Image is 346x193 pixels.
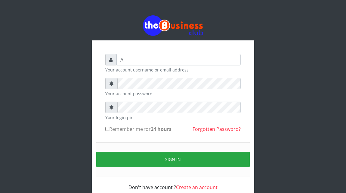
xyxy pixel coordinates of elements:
[151,126,171,132] b: 24 hours
[116,54,241,65] input: Username or email address
[176,184,218,191] a: Create an account
[105,90,241,97] small: Your account password
[105,176,241,191] div: Don't have account ?
[105,114,241,121] small: Your login pin
[105,127,109,131] input: Remember me for24 hours
[105,125,171,133] label: Remember me for
[193,126,241,132] a: Forgotten Password?
[105,67,241,73] small: Your account username or email address
[96,152,250,167] button: Sign in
